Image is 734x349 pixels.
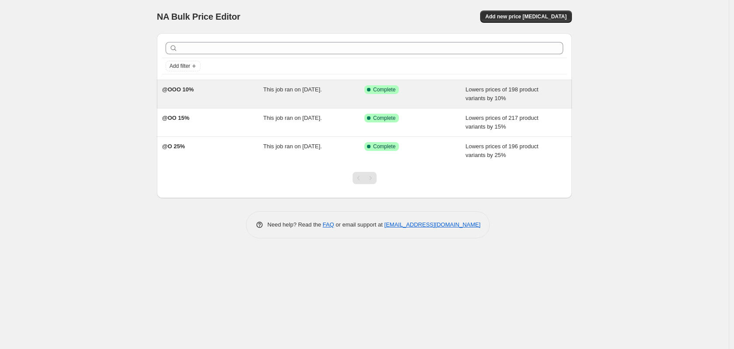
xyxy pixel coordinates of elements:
a: FAQ [323,221,334,228]
span: NA Bulk Price Editor [157,12,240,21]
span: Lowers prices of 196 product variants by 25% [466,143,539,158]
span: Add new price [MEDICAL_DATA] [485,13,567,20]
span: Complete [373,143,395,150]
span: or email support at [334,221,384,228]
span: @OOO 10% [162,86,194,93]
span: Complete [373,86,395,93]
button: Add new price [MEDICAL_DATA] [480,10,572,23]
nav: Pagination [353,172,377,184]
span: This job ran on [DATE]. [263,86,322,93]
button: Add filter [166,61,201,71]
span: @O 25% [162,143,185,150]
span: Complete [373,115,395,122]
span: This job ran on [DATE]. [263,115,322,121]
a: [EMAIL_ADDRESS][DOMAIN_NAME] [384,221,481,228]
span: Lowers prices of 198 product variants by 10% [466,86,539,101]
span: Lowers prices of 217 product variants by 15% [466,115,539,130]
span: Add filter [170,63,190,70]
span: This job ran on [DATE]. [263,143,322,150]
span: @OO 15% [162,115,190,121]
span: Need help? Read the [267,221,323,228]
